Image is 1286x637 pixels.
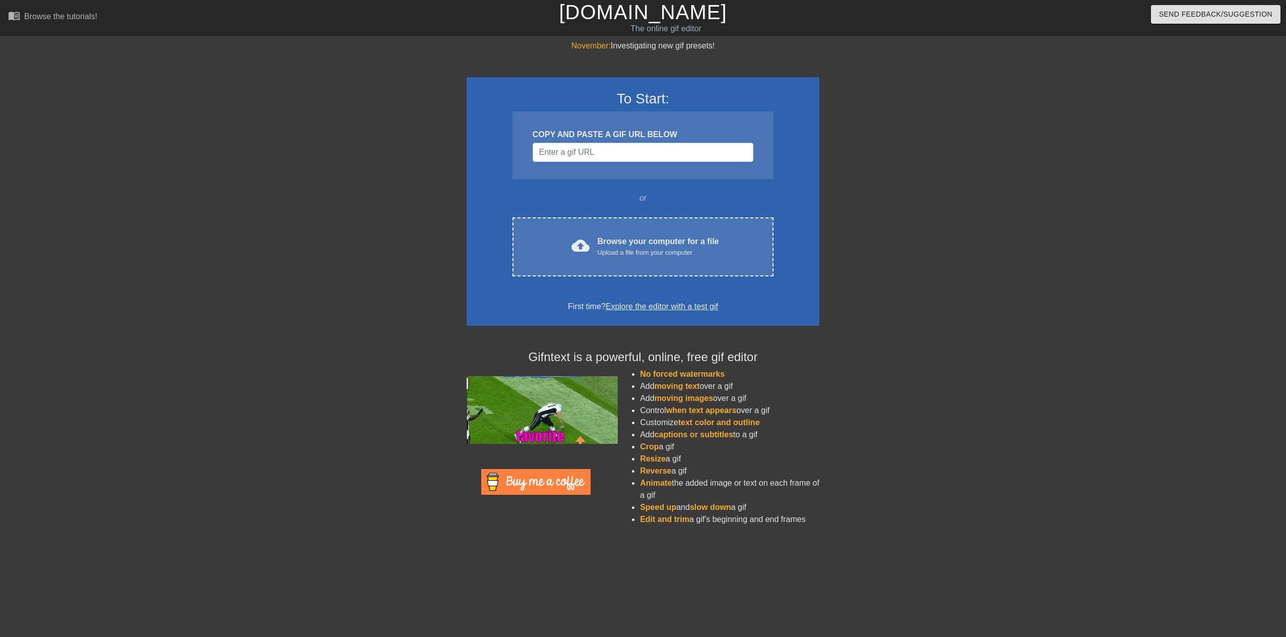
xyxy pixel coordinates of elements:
[640,442,659,451] span: Crop
[655,394,713,402] span: moving images
[640,501,819,513] li: and a gif
[559,1,727,23] a: [DOMAIN_NAME]
[467,350,819,365] h4: Gifntext is a powerful, online, free gif editor
[640,479,672,487] span: Animate
[640,467,671,475] span: Reverse
[640,465,819,477] li: a gif
[571,237,590,255] span: cloud_upload
[434,23,898,35] div: The online gif editor
[640,441,819,453] li: a gif
[640,429,819,441] li: Add to a gif
[666,406,737,415] span: when text appears
[598,236,719,258] div: Browse your computer for a file
[467,376,618,444] img: football_small.gif
[640,370,725,378] span: No forced watermarks
[640,404,819,417] li: Control over a gif
[24,12,97,21] div: Browse the tutorials!
[533,143,753,162] input: Username
[493,192,793,204] div: or
[606,302,718,311] a: Explore the editor with a test gif
[571,41,611,50] span: November:
[640,380,819,392] li: Add over a gif
[8,10,20,22] span: menu_book
[467,40,819,52] div: Investigating new gif presets!
[481,469,591,495] img: Buy Me A Coffee
[533,129,753,141] div: COPY AND PASTE A GIF URL BELOW
[690,503,731,511] span: slow down
[640,454,666,463] span: Resize
[655,382,700,390] span: moving text
[1159,8,1272,21] span: Send Feedback/Suggestion
[640,477,819,501] li: the added image or text on each frame of a gif
[640,513,819,526] li: a gif's beginning and end frames
[640,503,676,511] span: Speed up
[598,248,719,258] div: Upload a file from your computer
[480,301,806,313] div: First time?
[655,430,733,439] span: captions or subtitles
[678,418,760,427] span: text color and outline
[640,417,819,429] li: Customize
[480,90,806,107] h3: To Start:
[640,392,819,404] li: Add over a gif
[1151,5,1280,24] button: Send Feedback/Suggestion
[640,515,689,524] span: Edit and trim
[640,453,819,465] li: a gif
[8,10,97,25] a: Browse the tutorials!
